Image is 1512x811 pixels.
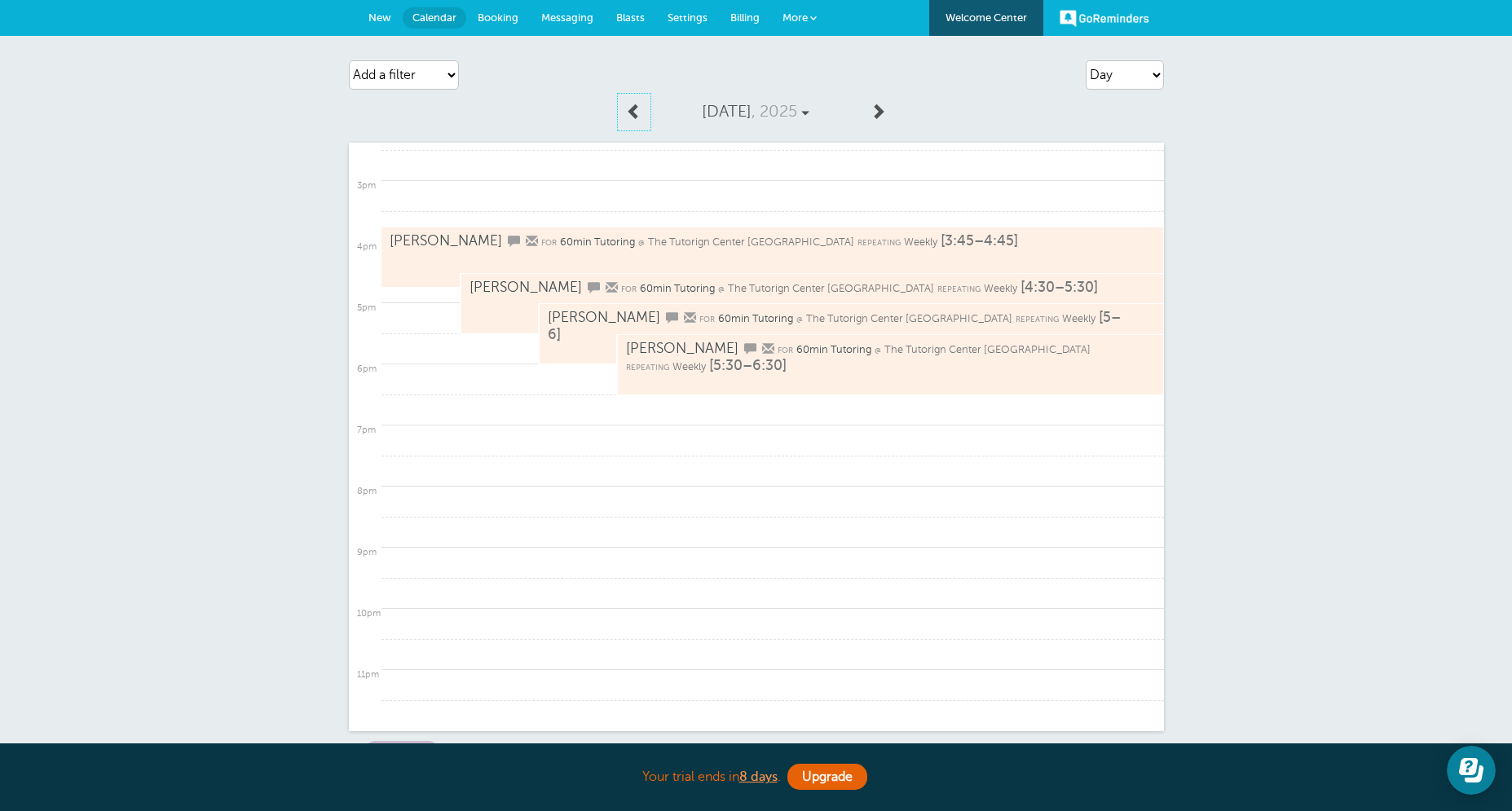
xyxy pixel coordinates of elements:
[1062,313,1095,324] span: Weekly
[357,608,380,619] div: 10pm
[1447,746,1496,795] iframe: Resource center
[412,11,456,24] span: Calendar
[681,311,696,322] span: This customer will get reminders via email for this appointment. (You can hide these icons under ...
[984,283,1017,294] span: Weekly
[796,315,803,324] span: @
[560,236,635,248] span: 60min Tutoring
[875,346,881,355] span: @
[548,309,660,325] span: [PERSON_NAME]
[357,180,380,191] div: 3pm
[699,315,715,324] span: for
[742,342,756,353] span: This customer will get reminders via SMS/text for this appointment. (You can hide these icons und...
[806,313,1012,324] span: The Tutorign Center [GEOGRAPHIC_DATA]
[403,7,466,29] a: Calendar
[730,11,760,24] span: Billing
[650,94,861,130] a: [DATE], 2025
[626,363,669,372] span: repeating
[585,281,600,292] span: This customer will get reminders via SMS/text for this appointment. (You can hide these icons und...
[469,279,1122,328] a: [PERSON_NAME] for 60min Tutoring @ The Tutorign Center [GEOGRAPHIC_DATA] repeating Weekly [4:30–5...
[469,279,582,295] span: [PERSON_NAME]
[357,669,380,680] div: 11pm
[548,309,1121,342] span: [5–6]
[760,342,774,353] span: This customer will get reminders via email for this appointment. (You can hide these icons under ...
[505,235,520,245] span: This customer will get reminders via SMS/text for this appointment. (You can hide these icons und...
[884,344,1091,355] span: The Tutorign Center [GEOGRAPHIC_DATA]
[941,232,1018,249] span: [3:45–4:45]
[796,344,871,355] span: 60min Tutoring
[728,283,934,294] span: The Tutorign Center [GEOGRAPHIC_DATA]
[739,769,778,784] a: 8 days
[752,102,797,121] span: , 2025
[603,281,618,292] span: This customer will get reminders via email for this appointment. (You can hide these icons under ...
[718,313,793,324] span: 60min Tutoring
[626,340,738,356] span: [PERSON_NAME]
[349,760,1164,795] div: Your trial ends in .
[648,236,854,248] span: The Tutorign Center [GEOGRAPHIC_DATA]
[663,311,678,322] span: This customer will get reminders via SMS/text for this appointment. (You can hide these icons und...
[357,302,380,313] div: 5pm
[548,309,1122,359] a: [PERSON_NAME] for 60min Tutoring @ The Tutorign Center [GEOGRAPHIC_DATA] repeating Weekly [5–6]
[478,11,518,24] span: Booking
[368,11,391,24] span: New
[937,284,981,293] span: repeating
[1020,279,1098,295] span: [4:30–5:30]
[782,11,808,24] span: More
[718,284,725,293] span: @
[357,364,380,374] div: 6pm
[638,238,645,247] span: @
[357,486,380,496] div: 8pm
[626,340,1122,390] a: [PERSON_NAME] for 60min Tutoring @ The Tutorign Center [GEOGRAPHIC_DATA] repeating Weekly [5:30–6...
[390,232,502,249] span: [PERSON_NAME]
[787,764,867,790] a: Upgrade
[668,11,708,24] span: Settings
[365,741,439,758] a: Grid Size
[857,238,901,247] span: repeating
[390,232,1122,282] a: [PERSON_NAME] for 60min Tutoring @ The Tutorign Center [GEOGRAPHIC_DATA] repeating Weekly [3:45–4...
[616,11,645,24] span: Blasts
[621,284,637,293] span: for
[672,361,706,372] span: Weekly
[357,425,380,435] div: 7pm
[541,238,557,247] span: for
[709,357,787,373] span: [5:30–6:30]
[904,236,937,248] span: Weekly
[357,241,380,252] div: 4pm
[523,235,538,245] span: This customer will get reminders via email for this appointment. (You can hide these icons under ...
[778,346,793,355] span: for
[1016,315,1059,324] span: repeating
[640,283,715,294] span: 60min Tutoring
[702,102,752,121] span: [DATE]
[357,547,380,558] div: 9pm
[541,11,593,24] span: Messaging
